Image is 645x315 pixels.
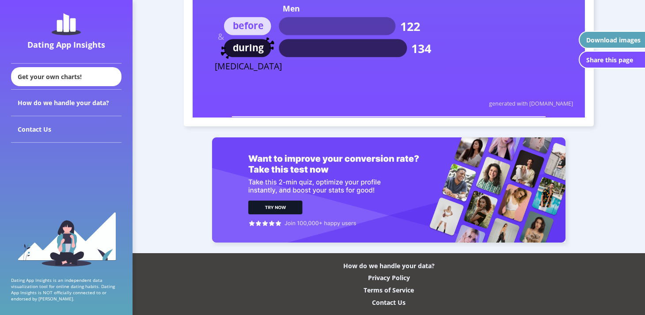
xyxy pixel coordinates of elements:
[579,51,645,68] button: Share this page
[212,137,565,243] img: roast_banner.9dfb0609.png
[343,262,435,270] div: How do we handle your data?
[489,100,573,108] text: generated with [DOMAIN_NAME]
[368,273,410,282] div: Privacy Policy
[17,211,116,266] img: sidebar_girl.91b9467e.svg
[11,90,121,116] div: How do we handle your data?
[364,286,414,294] div: Terms of Service
[13,39,119,50] div: Dating App Insights
[372,298,406,307] div: Contact Us
[218,30,224,42] text: &
[11,116,121,143] div: Contact Us
[412,41,432,57] text: 134
[586,56,633,64] div: Share this page
[586,36,641,44] div: Download images
[215,60,282,72] text: [MEDICAL_DATA]
[11,67,121,86] div: Get your own charts!
[579,31,645,49] button: Download images
[233,41,264,54] text: during
[52,13,81,35] img: dating-app-insights-logo.5abe6921.svg
[400,19,420,34] text: 122
[283,3,300,14] text: Men
[11,277,121,302] p: Dating App Insights is an independent data visualization tool for online dating habits. Dating Ap...
[233,19,264,32] text: before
